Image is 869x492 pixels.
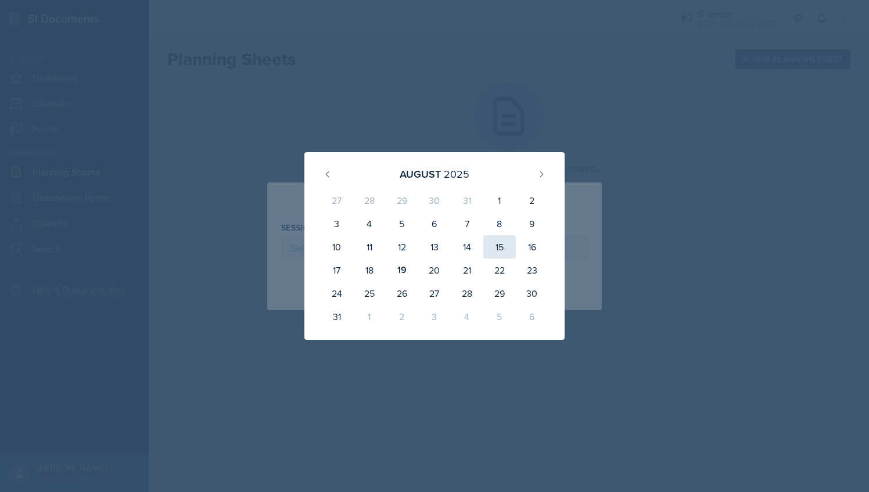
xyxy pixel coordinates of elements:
div: 31 [451,189,483,212]
div: 26 [386,282,418,305]
div: 1 [483,189,516,212]
div: 20 [418,258,451,282]
div: 5 [483,305,516,328]
div: 10 [321,235,353,258]
div: 28 [451,282,483,305]
div: 3 [418,305,451,328]
div: 19 [386,258,418,282]
div: 31 [321,305,353,328]
div: 30 [418,189,451,212]
div: 9 [516,212,548,235]
div: 7 [451,212,483,235]
div: 23 [516,258,548,282]
div: 8 [483,212,516,235]
div: 14 [451,235,483,258]
div: 28 [353,189,386,212]
div: 4 [353,212,386,235]
div: 2025 [444,166,469,182]
div: 13 [418,235,451,258]
div: 17 [321,258,353,282]
div: 1 [353,305,386,328]
div: 6 [418,212,451,235]
div: 27 [321,189,353,212]
div: 25 [353,282,386,305]
div: 4 [451,305,483,328]
div: 29 [386,189,418,212]
div: 24 [321,282,353,305]
div: August [400,166,441,182]
div: 6 [516,305,548,328]
div: 3 [321,212,353,235]
div: 12 [386,235,418,258]
div: 30 [516,282,548,305]
div: 21 [451,258,483,282]
div: 27 [418,282,451,305]
div: 5 [386,212,418,235]
div: 2 [516,189,548,212]
div: 29 [483,282,516,305]
div: 16 [516,235,548,258]
div: 18 [353,258,386,282]
div: 15 [483,235,516,258]
div: 11 [353,235,386,258]
div: 22 [483,258,516,282]
div: 2 [386,305,418,328]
